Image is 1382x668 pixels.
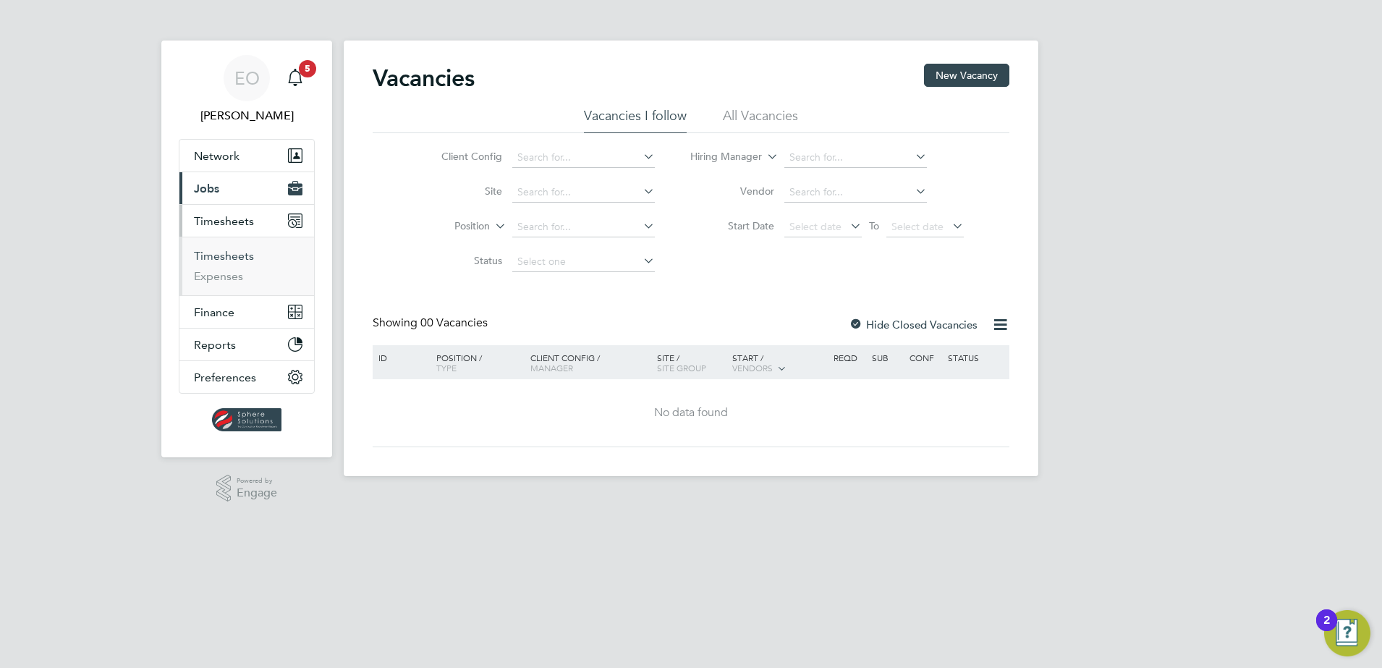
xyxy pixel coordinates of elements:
[194,269,243,283] a: Expenses
[194,182,219,195] span: Jobs
[784,148,927,168] input: Search for...
[784,182,927,203] input: Search for...
[179,107,315,124] span: Ed Ongley
[891,220,944,233] span: Select date
[194,338,236,352] span: Reports
[179,408,315,431] a: Go to home page
[679,150,762,164] label: Hiring Manager
[512,182,655,203] input: Search for...
[512,252,655,272] input: Select one
[512,217,655,237] input: Search for...
[944,345,1007,370] div: Status
[691,185,774,198] label: Vendor
[653,345,729,380] div: Site /
[375,405,1007,420] div: No data found
[407,219,490,234] label: Position
[179,361,314,393] button: Preferences
[691,219,774,232] label: Start Date
[179,205,314,237] button: Timesheets
[436,362,457,373] span: Type
[530,362,573,373] span: Manager
[237,487,277,499] span: Engage
[299,60,316,77] span: 5
[865,216,883,235] span: To
[419,254,502,267] label: Status
[732,362,773,373] span: Vendors
[179,296,314,328] button: Finance
[281,55,310,101] a: 5
[868,345,906,370] div: Sub
[179,329,314,360] button: Reports
[527,345,653,380] div: Client Config /
[373,316,491,331] div: Showing
[420,316,488,330] span: 00 Vacancies
[906,345,944,370] div: Conf
[924,64,1009,87] button: New Vacancy
[179,172,314,204] button: Jobs
[375,345,425,370] div: ID
[216,475,278,502] a: Powered byEngage
[1324,610,1370,656] button: Open Resource Center, 2 new notifications
[425,345,527,380] div: Position /
[179,55,315,124] a: EO[PERSON_NAME]
[161,41,332,457] nav: Main navigation
[1323,620,1330,639] div: 2
[419,185,502,198] label: Site
[512,148,655,168] input: Search for...
[179,140,314,172] button: Network
[179,237,314,295] div: Timesheets
[194,149,239,163] span: Network
[194,214,254,228] span: Timesheets
[373,64,475,93] h2: Vacancies
[830,345,868,370] div: Reqd
[723,107,798,133] li: All Vacancies
[657,362,706,373] span: Site Group
[234,69,260,88] span: EO
[194,305,234,319] span: Finance
[237,475,277,487] span: Powered by
[789,220,842,233] span: Select date
[194,249,254,263] a: Timesheets
[729,345,830,381] div: Start /
[849,318,978,331] label: Hide Closed Vacancies
[419,150,502,163] label: Client Config
[584,107,687,133] li: Vacancies I follow
[212,408,282,431] img: spheresolutions-logo-retina.png
[194,371,256,384] span: Preferences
